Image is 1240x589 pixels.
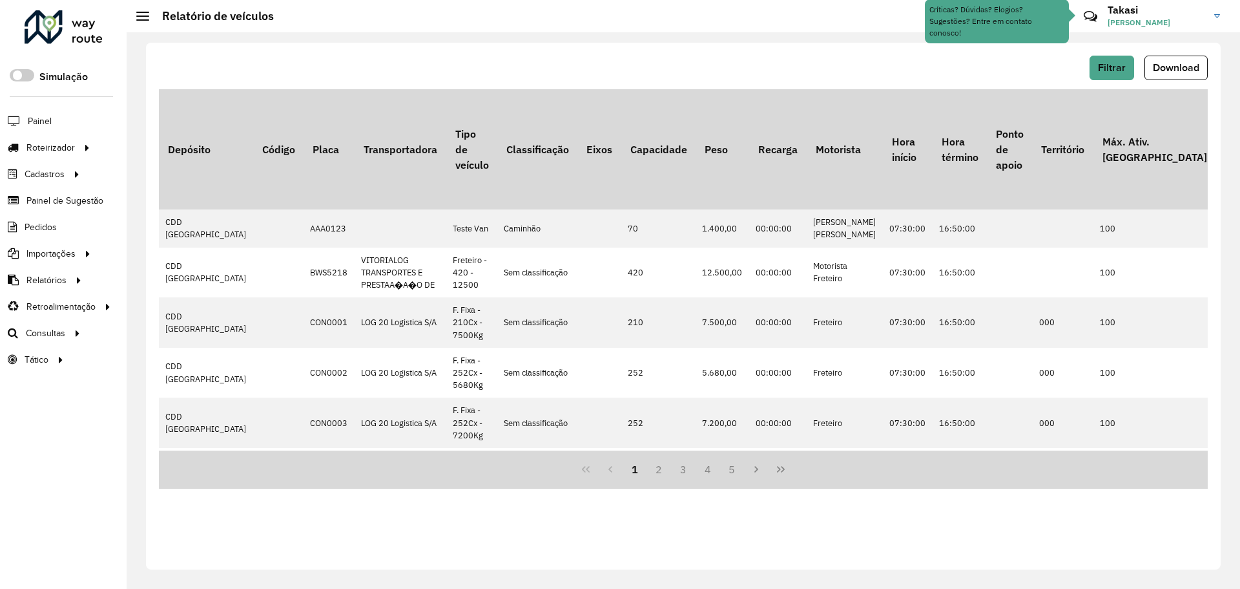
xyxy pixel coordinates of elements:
[497,209,577,247] td: Caminhão
[446,209,497,247] td: Teste Van
[883,297,933,348] td: 07:30:00
[749,209,806,247] td: 00:00:00
[1093,89,1215,209] th: Máx. Ativ. [GEOGRAPHIC_DATA]
[1093,209,1215,247] td: 100
[1093,248,1215,298] td: 100
[807,248,883,298] td: Motorista Freteiro
[807,348,883,398] td: Freteiro
[25,220,57,234] span: Pedidos
[159,448,253,498] td: CDD [GEOGRAPHIC_DATA]
[355,248,446,298] td: VITORIALOG TRANSPORTES E PRESTAA�A�O DE
[446,297,497,348] td: F. Fixa - 210Cx - 7500Kg
[355,348,446,398] td: LOG 20 Logistica S/A
[933,398,987,448] td: 16:50:00
[446,89,497,209] th: Tipo de veículo
[1090,56,1134,80] button: Filtrar
[933,297,987,348] td: 16:50:00
[39,69,88,85] label: Simulação
[355,448,446,498] td: LOG 20 Logistica S/A
[497,398,577,448] td: Sem classificação
[304,248,355,298] td: BWS5218
[446,398,497,448] td: F. Fixa - 252Cx - 7200Kg
[25,353,48,367] span: Tático
[1093,297,1215,348] td: 100
[1077,3,1104,30] a: Contato Rápido
[159,297,253,348] td: CDD [GEOGRAPHIC_DATA]
[497,297,577,348] td: Sem classificação
[749,89,806,209] th: Recarga
[28,114,52,128] span: Painel
[446,248,497,298] td: Freteiro - 420 - 12500
[149,9,274,23] h2: Relatório de veículos
[253,89,304,209] th: Código
[355,398,446,448] td: LOG 20 Logistica S/A
[446,448,497,498] td: F. Fixa - 210Cx - 7200Kg
[304,398,355,448] td: CON0003
[355,89,446,209] th: Transportadora
[720,457,745,482] button: 5
[883,348,933,398] td: 07:30:00
[578,89,621,209] th: Eixos
[304,297,355,348] td: CON0001
[1153,62,1199,73] span: Download
[744,457,769,482] button: Next Page
[807,448,883,498] td: Freteiro
[304,89,355,209] th: Placa
[671,457,696,482] button: 3
[621,348,696,398] td: 252
[355,297,446,348] td: LOG 20 Logistica S/A
[1144,56,1208,80] button: Download
[646,457,671,482] button: 2
[304,348,355,398] td: CON0002
[696,209,749,247] td: 1.400,00
[26,273,67,287] span: Relatórios
[749,398,806,448] td: 00:00:00
[749,448,806,498] td: 00:00:00
[304,448,355,498] td: CON0004
[497,248,577,298] td: Sem classificação
[933,209,987,247] td: 16:50:00
[1093,348,1215,398] td: 100
[1033,89,1093,209] th: Território
[1033,398,1093,448] td: 000
[933,89,987,209] th: Hora término
[696,348,749,398] td: 5.680,00
[749,297,806,348] td: 00:00:00
[1093,448,1215,498] td: 100
[807,297,883,348] td: Freteiro
[621,297,696,348] td: 210
[1033,348,1093,398] td: 000
[933,448,987,498] td: 16:50:00
[696,248,749,298] td: 12.500,00
[159,209,253,247] td: CDD [GEOGRAPHIC_DATA]
[304,209,355,247] td: AAA0123
[497,448,577,498] td: Sem classificação
[696,398,749,448] td: 7.200,00
[621,248,696,298] td: 420
[883,398,933,448] td: 07:30:00
[807,209,883,247] td: [PERSON_NAME] [PERSON_NAME]
[883,89,933,209] th: Hora início
[446,348,497,398] td: F. Fixa - 252Cx - 5680Kg
[26,300,96,314] span: Retroalimentação
[497,348,577,398] td: Sem classificação
[769,457,793,482] button: Last Page
[159,89,253,209] th: Depósito
[933,348,987,398] td: 16:50:00
[159,348,253,398] td: CDD [GEOGRAPHIC_DATA]
[696,89,749,209] th: Peso
[621,398,696,448] td: 252
[696,457,720,482] button: 4
[807,89,883,209] th: Motorista
[1033,297,1093,348] td: 000
[621,209,696,247] td: 70
[933,248,987,298] td: 16:50:00
[25,167,65,181] span: Cadastros
[749,348,806,398] td: 00:00:00
[883,448,933,498] td: 07:30:00
[749,248,806,298] td: 00:00:00
[26,247,76,261] span: Importações
[1093,398,1215,448] td: 100
[1108,17,1204,28] span: [PERSON_NAME]
[1098,62,1126,73] span: Filtrar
